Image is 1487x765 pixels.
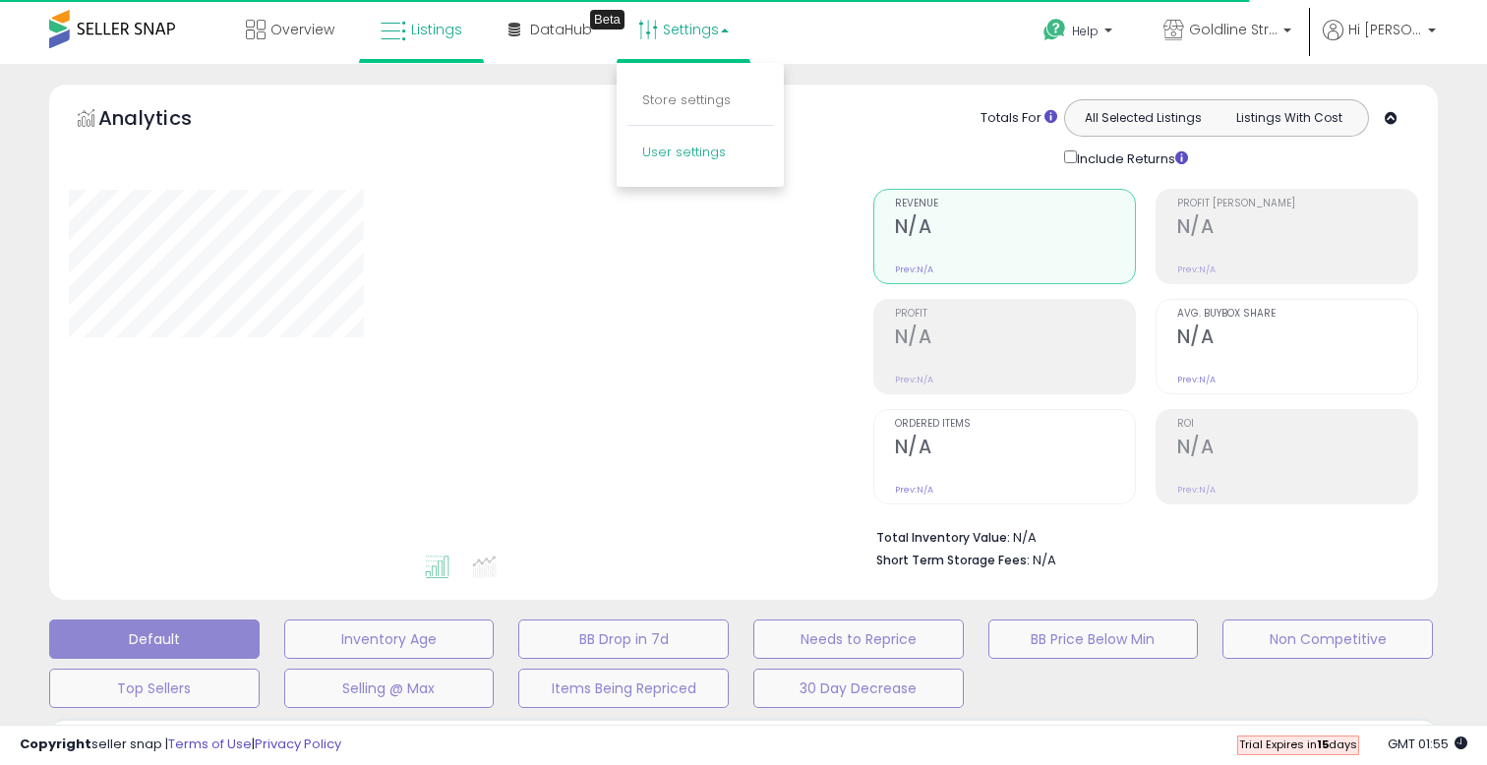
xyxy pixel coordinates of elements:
small: Prev: N/A [1177,264,1216,275]
button: Listings With Cost [1216,105,1362,131]
h2: N/A [895,215,1135,242]
span: Profit [895,309,1135,320]
span: N/A [1033,551,1056,569]
li: N/A [876,524,1403,548]
span: Ordered Items [895,419,1135,430]
h2: N/A [1177,325,1417,352]
small: Prev: N/A [895,484,933,496]
a: Store settings [642,90,731,109]
b: Total Inventory Value: [876,529,1010,546]
small: Prev: N/A [1177,484,1216,496]
button: Needs to Reprice [753,619,964,659]
div: Totals For [981,109,1057,128]
button: Items Being Repriced [518,669,729,708]
span: Revenue [895,199,1135,209]
a: Help [1028,3,1132,64]
h2: N/A [1177,436,1417,462]
button: BB Drop in 7d [518,619,729,659]
h2: N/A [895,436,1135,462]
span: Help [1072,23,1099,39]
h2: N/A [895,325,1135,352]
span: DataHub [530,20,592,39]
div: Tooltip anchor [590,10,625,29]
a: User settings [642,143,726,161]
div: Include Returns [1049,147,1212,169]
strong: Copyright [20,735,91,753]
div: seller snap | | [20,736,341,754]
b: Short Term Storage Fees: [876,552,1030,568]
button: Default [49,619,260,659]
a: Hi [PERSON_NAME] [1323,20,1436,64]
button: Non Competitive [1222,619,1433,659]
span: Goldline Strategies [1189,20,1278,39]
button: All Selected Listings [1070,105,1217,131]
button: Inventory Age [284,619,495,659]
button: 30 Day Decrease [753,669,964,708]
i: Get Help [1042,18,1067,42]
button: BB Price Below Min [988,619,1199,659]
button: Selling @ Max [284,669,495,708]
small: Prev: N/A [895,264,933,275]
span: Profit [PERSON_NAME] [1177,199,1417,209]
span: Avg. Buybox Share [1177,309,1417,320]
span: Hi [PERSON_NAME] [1348,20,1422,39]
button: Top Sellers [49,669,260,708]
small: Prev: N/A [895,374,933,385]
h2: N/A [1177,215,1417,242]
span: ROI [1177,419,1417,430]
h5: Analytics [98,104,230,137]
span: Listings [411,20,462,39]
span: Overview [270,20,334,39]
small: Prev: N/A [1177,374,1216,385]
